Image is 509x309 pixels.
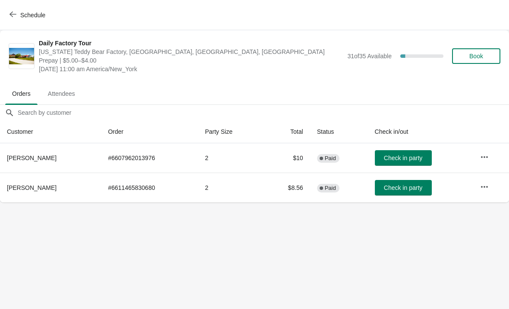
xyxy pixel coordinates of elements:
span: Prepay | $5.00–$4.00 [39,56,343,65]
th: Order [101,120,198,143]
button: Check in party [375,180,432,195]
td: $8.56 [264,173,310,202]
td: 2 [198,173,264,202]
span: Daily Factory Tour [39,39,343,47]
button: Check in party [375,150,432,166]
td: # 6611465830680 [101,173,198,202]
th: Party Size [198,120,264,143]
span: Paid [325,185,336,192]
td: $10 [264,143,310,173]
th: Check in/out [368,120,474,143]
span: Check in party [384,184,422,191]
td: # 6607962013976 [101,143,198,173]
span: [PERSON_NAME] [7,154,57,161]
button: Book [452,48,500,64]
span: Schedule [20,12,45,19]
span: [US_STATE] Teddy Bear Factory, [GEOGRAPHIC_DATA], [GEOGRAPHIC_DATA], [GEOGRAPHIC_DATA] [39,47,343,56]
span: Paid [325,155,336,162]
span: 31 of 35 Available [347,53,392,60]
td: 2 [198,143,264,173]
span: Book [469,53,483,60]
input: Search by customer [17,105,509,120]
span: [PERSON_NAME] [7,184,57,191]
button: Schedule [4,7,52,23]
span: Attendees [41,86,82,101]
span: Orders [5,86,38,101]
th: Total [264,120,310,143]
img: Daily Factory Tour [9,48,34,65]
span: Check in party [384,154,422,161]
th: Status [310,120,368,143]
span: [DATE] 11:00 am America/New_York [39,65,343,73]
